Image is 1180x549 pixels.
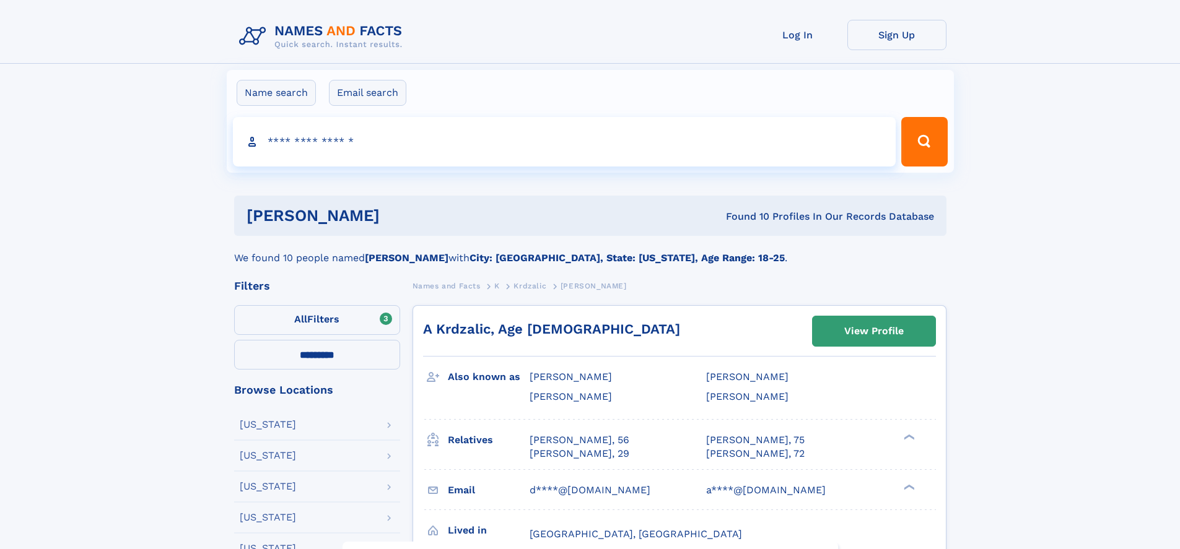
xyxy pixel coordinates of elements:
[844,317,904,345] div: View Profile
[365,252,448,264] b: [PERSON_NAME]
[553,210,934,223] div: Found 10 Profiles In Our Records Database
[448,366,530,387] h3: Also known as
[748,20,847,50] a: Log In
[413,278,481,293] a: Names and Facts
[234,384,400,396] div: Browse Locations
[329,80,406,106] label: Email search
[237,80,316,106] label: Name search
[530,371,612,383] span: [PERSON_NAME]
[240,512,296,522] div: [US_STATE]
[514,282,546,290] span: Krdzalic
[530,447,629,460] a: [PERSON_NAME], 29
[234,236,946,266] div: We found 10 people named with .
[901,433,916,441] div: ❯
[494,278,500,293] a: K
[706,433,805,447] a: [PERSON_NAME], 75
[448,480,530,501] h3: Email
[240,420,296,430] div: [US_STATE]
[514,278,546,293] a: Krdzalic
[233,117,896,166] input: search input
[847,20,946,50] a: Sign Up
[234,20,413,53] img: Logo Names and Facts
[901,483,916,491] div: ❯
[706,391,789,402] span: [PERSON_NAME]
[294,313,307,325] span: All
[813,316,935,346] a: View Profile
[530,528,742,540] span: [GEOGRAPHIC_DATA], [GEOGRAPHIC_DATA]
[423,321,680,337] a: A Krdzalic, Age [DEMOGRAPHIC_DATA]
[706,447,805,460] a: [PERSON_NAME], 72
[494,282,500,290] span: K
[234,305,400,335] label: Filters
[448,520,530,541] h3: Lived in
[240,482,296,491] div: [US_STATE]
[530,391,612,402] span: [PERSON_NAME]
[234,280,400,292] div: Filters
[706,371,789,383] span: [PERSON_NAME]
[448,430,530,451] h3: Relatives
[530,433,629,447] a: [PERSON_NAME], 56
[470,252,785,264] b: City: [GEOGRAPHIC_DATA], State: [US_STATE], Age Range: 18-25
[901,117,947,166] button: Search Button
[561,282,627,290] span: [PERSON_NAME]
[240,451,296,460] div: [US_STATE]
[247,208,553,223] h1: [PERSON_NAME]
